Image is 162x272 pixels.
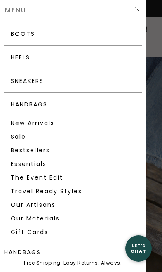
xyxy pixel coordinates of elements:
[4,93,142,116] a: Handbags
[4,225,142,239] a: Gift Cards
[134,7,141,13] img: Hide Slider
[4,22,142,46] a: Boots
[4,198,142,212] a: Our Artisans
[4,46,142,69] a: Heels
[4,157,142,171] a: Essentials
[4,144,142,157] a: Bestsellers
[4,130,142,144] a: Sale
[4,184,142,198] a: Travel Ready Styles
[4,171,142,184] a: The Event Edit
[125,243,152,253] div: Let's Chat
[4,212,142,225] a: Our Materials
[4,116,142,130] a: New Arrivals
[5,7,26,13] span: Menu
[4,239,142,265] a: handbags
[4,69,142,93] a: Sneakers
